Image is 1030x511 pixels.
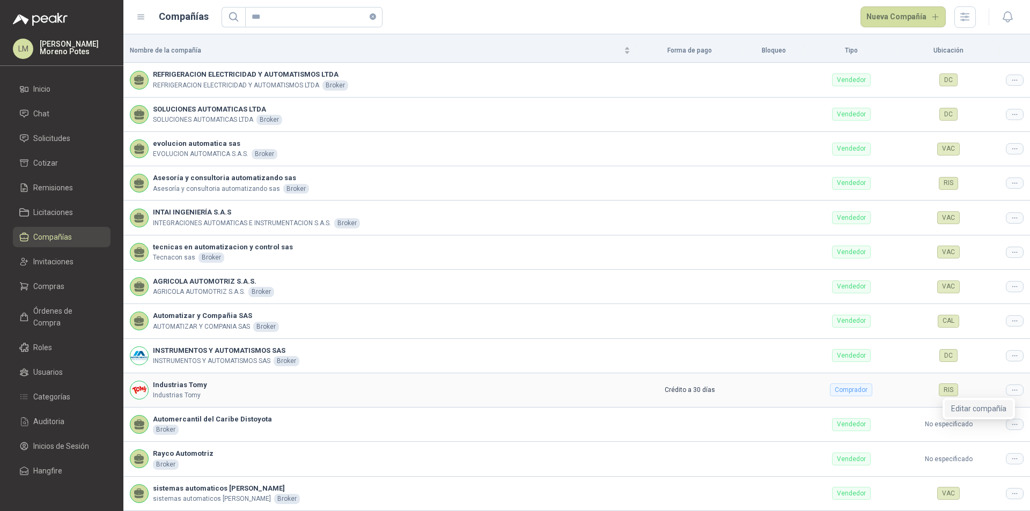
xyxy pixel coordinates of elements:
[830,383,872,396] div: Comprador
[832,453,871,465] div: Vendedor
[283,184,309,194] div: Broker
[198,253,224,263] div: Broker
[153,207,360,218] b: INTAI INGENIERÍA S.A.S
[33,157,58,169] span: Cotizar
[159,9,209,24] h1: Compañías
[33,83,50,95] span: Inicio
[13,153,111,173] a: Cotizar
[153,356,270,366] p: INSTRUMENTOS Y AUTOMATISMOS SAS
[938,315,959,328] div: CAL
[33,416,64,427] span: Auditoria
[832,487,871,500] div: Vendedor
[939,177,958,190] div: RIS
[743,39,805,63] th: Bloqueo
[33,305,100,329] span: Órdenes de Compra
[153,138,277,149] b: evolucion automatica sas
[274,494,300,504] div: Broker
[33,108,49,120] span: Chat
[153,494,271,504] p: sistemas automaticos [PERSON_NAME]
[13,276,111,297] a: Compras
[13,227,111,247] a: Compañías
[153,448,214,459] b: Rayco Automotriz
[334,218,360,228] div: Broker
[153,149,248,159] p: EVOLUCION AUTOMATICA S.A.S.
[153,69,348,80] b: REFRIGERACION ELECTRICIDAD Y AUTOMATISMOS LTDA
[939,73,958,86] div: DC
[153,242,293,253] b: tecnicas en automatizacion y control sas
[904,454,993,464] p: No especificado
[939,383,958,396] div: RIS
[153,345,299,356] b: INSTRUMENTOS Y AUTOMATISMOS SAS
[643,385,737,395] p: Crédito a 30 días
[33,206,73,218] span: Licitaciones
[33,465,62,477] span: Hangfire
[130,347,148,365] img: Company Logo
[937,487,960,500] div: VAC
[33,256,73,268] span: Invitaciones
[153,115,253,125] p: SOLUCIONES AUTOMATICAS LTDA
[33,391,70,403] span: Categorías
[153,276,274,287] b: AGRICOLA AUTOMOTRIZ S.A.S.
[832,246,871,258] div: Vendedor
[33,132,70,144] span: Solicitudes
[637,39,743,63] th: Forma de pago
[832,177,871,190] div: Vendedor
[322,80,348,91] div: Broker
[13,177,111,198] a: Remisiones
[153,173,309,183] b: Asesoría y consultoria automatizando sas
[153,310,279,321] b: Automatizar y Compañia SAS
[832,280,871,293] div: Vendedor
[33,182,73,194] span: Remisiones
[153,380,207,390] b: Industrias Tomy
[153,80,319,91] p: REFRIGERACION ELECTRICIDAD Y AUTOMATISMOS LTDA
[130,46,622,56] span: Nombre de la compañía
[248,287,274,297] div: Broker
[897,39,999,63] th: Ubicación
[832,418,871,431] div: Vendedor
[153,322,250,332] p: AUTOMATIZAR Y COMPANIA SAS
[939,108,958,121] div: DC
[13,39,33,59] div: LM
[13,461,111,481] a: Hangfire
[13,362,111,382] a: Usuarios
[33,440,89,452] span: Inicios de Sesión
[33,280,64,292] span: Compras
[33,342,52,353] span: Roles
[40,40,111,55] p: [PERSON_NAME] Moreno Potes
[33,366,63,378] span: Usuarios
[370,13,376,20] span: close-circle
[832,211,871,224] div: Vendedor
[937,246,960,258] div: VAC
[370,12,376,22] span: close-circle
[13,436,111,456] a: Inicios de Sesión
[832,349,871,362] div: Vendedor
[860,6,946,28] button: Nueva Compañía
[13,202,111,223] a: Licitaciones
[153,390,201,401] p: Industrias Tomy
[13,103,111,124] a: Chat
[153,104,282,115] b: SOLUCIONES AUTOMATICAS LTDA
[153,287,245,297] p: AGRICOLA AUTOMOTRIZ S.A.S.
[13,301,111,333] a: Órdenes de Compra
[253,322,279,332] div: Broker
[274,356,299,366] div: Broker
[252,149,277,159] div: Broker
[13,337,111,358] a: Roles
[256,115,282,125] div: Broker
[832,108,871,121] div: Vendedor
[153,414,272,425] b: Automercantil del Caribe Distoyota
[130,381,148,399] img: Company Logo
[153,460,179,470] div: Broker
[805,39,897,63] th: Tipo
[937,211,960,224] div: VAC
[937,280,960,293] div: VAC
[153,483,300,494] b: sistemas automaticos [PERSON_NAME]
[153,218,331,228] p: INTEGRACIONES AUTOMATICAS E INSTRUMENTACION S.A.S.
[123,39,637,63] th: Nombre de la compañía
[33,231,72,243] span: Compañías
[832,143,871,155] div: Vendedor
[13,411,111,432] a: Auditoria
[832,315,871,328] div: Vendedor
[153,253,195,263] p: Tecnacon sas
